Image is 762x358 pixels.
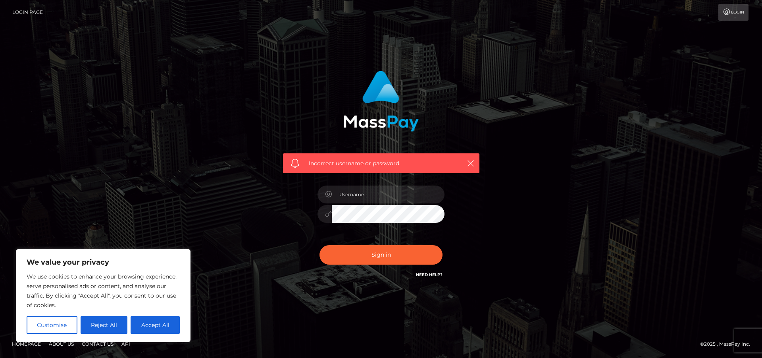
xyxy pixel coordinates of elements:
a: Contact Us [79,338,117,350]
img: MassPay Login [343,71,419,132]
button: Reject All [81,316,128,334]
input: Username... [332,186,444,203]
span: Incorrect username or password. [309,159,454,168]
a: About Us [46,338,77,350]
a: API [118,338,133,350]
p: We use cookies to enhance your browsing experience, serve personalised ads or content, and analys... [27,272,180,310]
a: Need Help? [416,272,443,277]
p: We value your privacy [27,257,180,267]
div: © 2025 , MassPay Inc. [700,340,756,348]
a: Login [718,4,749,21]
a: Homepage [9,338,44,350]
button: Sign in [319,245,443,265]
button: Customise [27,316,77,334]
button: Accept All [131,316,180,334]
div: We value your privacy [16,249,190,342]
a: Login Page [12,4,43,21]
